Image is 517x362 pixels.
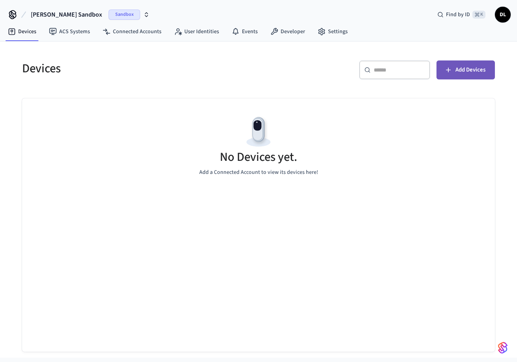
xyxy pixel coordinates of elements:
span: [PERSON_NAME] Sandbox [31,10,102,19]
a: ACS Systems [43,25,96,39]
img: Devices Empty State [241,114,276,150]
p: Add a Connected Account to view its devices here! [199,168,318,177]
img: SeamLogoGradient.69752ec5.svg [498,341,508,354]
span: Add Devices [455,65,485,75]
button: Add Devices [436,60,495,79]
h5: Devices [22,60,254,77]
span: ⌘ K [472,11,485,19]
a: Events [225,25,264,39]
a: Devices [2,25,43,39]
a: Developer [264,25,311,39]
a: Connected Accounts [96,25,168,39]
h5: No Devices yet. [220,149,297,165]
a: User Identities [168,25,225,39]
span: DL [496,8,510,22]
div: Find by ID⌘ K [431,8,492,22]
span: Sandbox [109,9,140,20]
button: DL [495,7,511,23]
span: Find by ID [446,11,470,19]
a: Settings [311,25,354,39]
